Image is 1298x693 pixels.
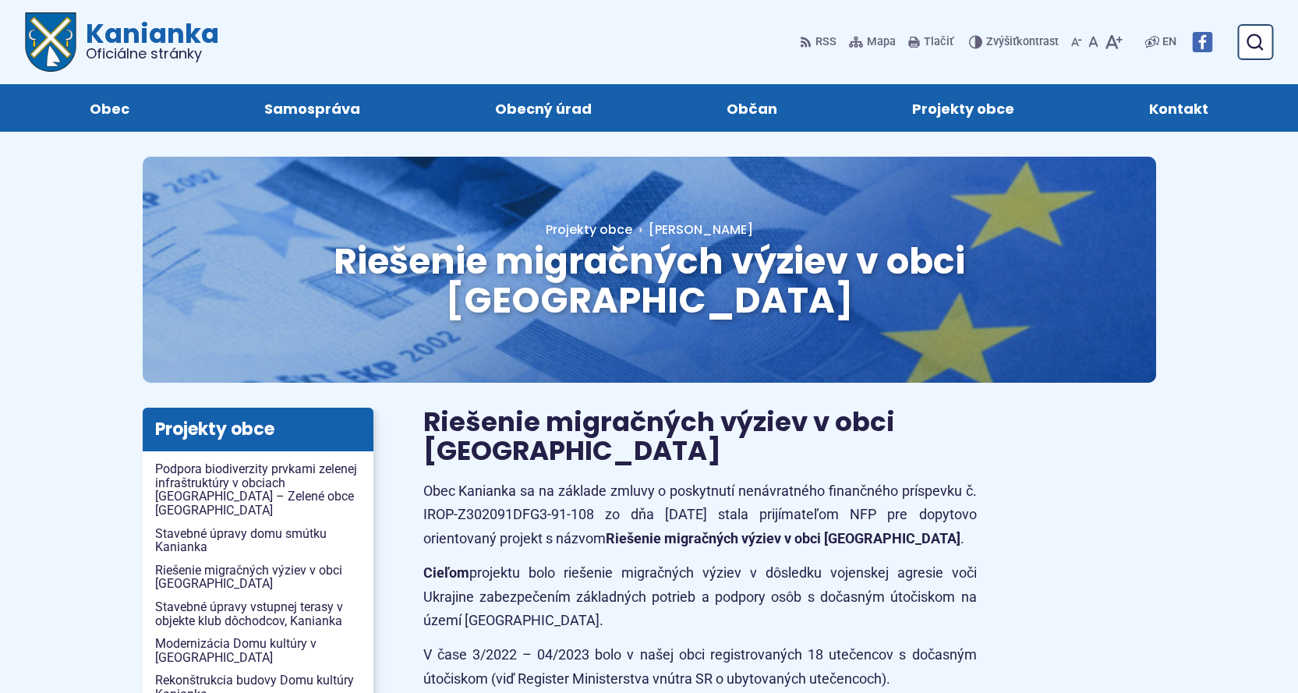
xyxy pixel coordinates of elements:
[423,643,977,691] p: V čase 3/2022 – 04/2023 bolo v našej obci registrovaných 18 utečencov s dočasným útočiskom (viď R...
[1162,33,1176,51] span: EN
[727,84,777,132] span: Občan
[76,20,219,61] span: Kanianka
[495,84,592,132] span: Obecný úrad
[143,596,373,632] a: Stavebné úpravy vstupnej terasy v objekte klub dôchodcov, Kanianka
[86,47,219,61] span: Oficiálne stránky
[986,36,1059,49] span: kontrast
[155,522,361,559] span: Stavebné úpravy domu smútku Kanianka
[675,84,829,132] a: Občan
[90,84,129,132] span: Obec
[25,12,76,72] img: Prejsť na domovskú stránku
[143,458,373,522] a: Podpora biodiverzity prvkami zelenej infraštruktúry v obciach [GEOGRAPHIC_DATA] – Zelené obce [GE...
[969,26,1062,58] button: Zvýšiťkontrast
[423,564,469,581] strong: Cieľom
[1098,84,1261,132] a: Kontakt
[912,84,1014,132] span: Projekty obce
[632,221,753,239] a: [PERSON_NAME]
[1192,32,1212,52] img: Prejsť na Facebook stránku
[1068,26,1085,58] button: Zmenšiť veľkosť písma
[649,221,753,239] span: [PERSON_NAME]
[800,26,840,58] a: RSS
[815,33,836,51] span: RSS
[155,559,361,596] span: Riešenie migračných výziev v obci [GEOGRAPHIC_DATA]
[986,35,1017,48] span: Zvýšiť
[264,84,360,132] span: Samospráva
[334,236,965,326] span: Riešenie migračných výziev v obci [GEOGRAPHIC_DATA]
[155,632,361,669] span: Modernizácia Domu kultúry v [GEOGRAPHIC_DATA]
[606,530,960,546] strong: Riešenie migračných výziev v obci [GEOGRAPHIC_DATA]
[846,26,899,58] a: Mapa
[37,84,181,132] a: Obec
[443,84,643,132] a: Obecný úrad
[155,458,361,522] span: Podpora biodiverzity prvkami zelenej infraštruktúry v obciach [GEOGRAPHIC_DATA] – Zelené obce [GE...
[1085,26,1102,58] button: Nastaviť pôvodnú veľkosť písma
[25,12,219,72] a: Logo Kanianka, prejsť na domovskú stránku.
[1149,84,1208,132] span: Kontakt
[924,36,953,49] span: Tlačiť
[423,479,977,551] p: Obec Kanianka sa na základe zmluvy o poskytnutí nenávratného finančného príspevku č. IROP-Z302091...
[861,84,1066,132] a: Projekty obce
[143,632,373,669] a: Modernizácia Domu kultúry v [GEOGRAPHIC_DATA]
[423,561,977,633] p: projektu bolo riešenie migračných výziev v dôsledku vojenskej agresie voči Ukrajine zabezpečením ...
[143,522,373,559] a: Stavebné úpravy domu smútku Kanianka
[143,408,373,451] h3: Projekty obce
[905,26,957,58] button: Tlačiť
[143,559,373,596] a: Riešenie migračných výziev v obci [GEOGRAPHIC_DATA]
[212,84,412,132] a: Samospráva
[155,596,361,632] span: Stavebné úpravy vstupnej terasy v objekte klub dôchodcov, Kanianka
[1102,26,1126,58] button: Zväčšiť veľkosť písma
[423,403,895,469] span: Riešenie migračných výziev v obci [GEOGRAPHIC_DATA]
[867,33,896,51] span: Mapa
[546,221,632,239] a: Projekty obce
[1159,33,1180,51] a: EN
